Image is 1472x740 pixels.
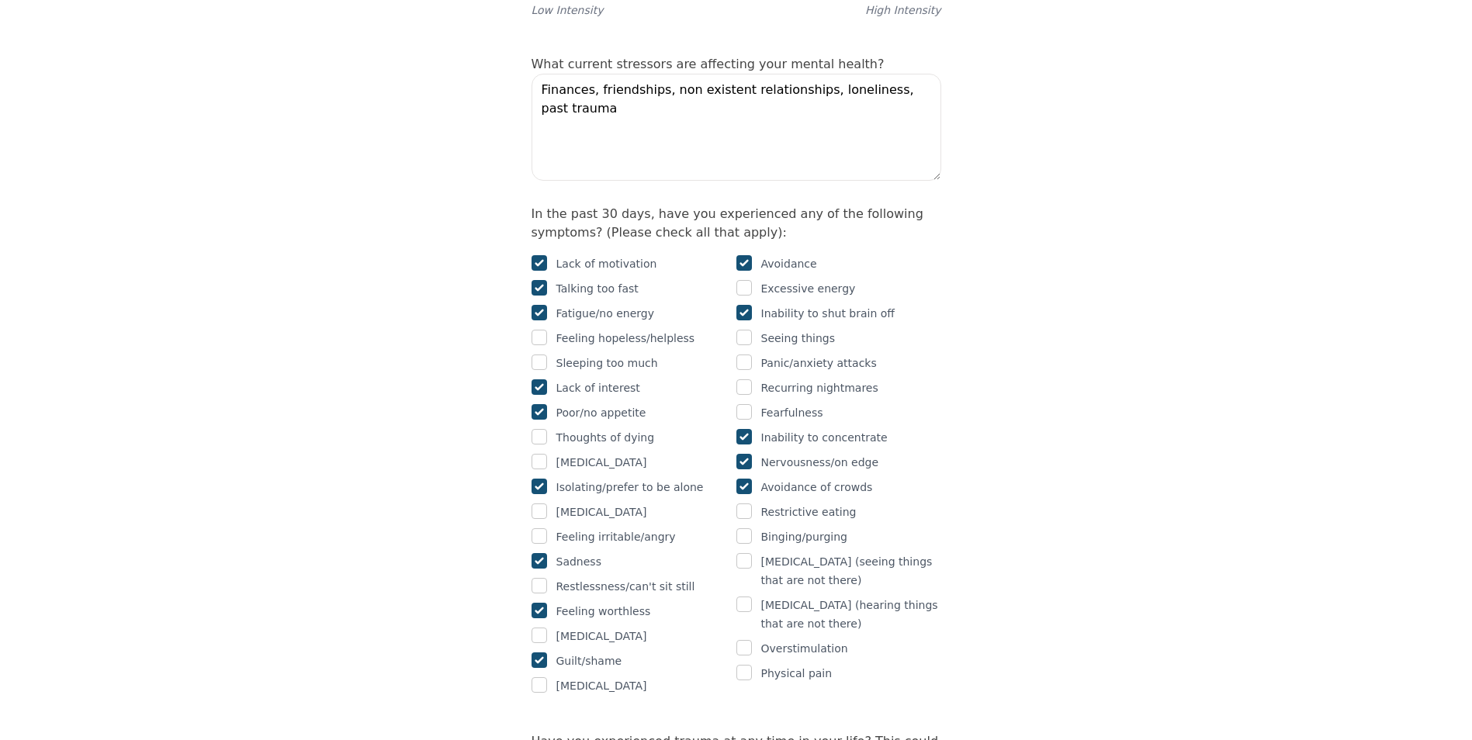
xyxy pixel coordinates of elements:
[532,57,885,71] label: What current stressors are affecting your mental health?
[761,664,833,683] p: Physical pain
[761,527,847,546] p: Binging/purging
[556,329,695,348] p: Feeling hopeless/helpless
[556,428,655,447] p: Thoughts of dying
[761,428,888,447] p: Inability to concentrate
[556,304,655,323] p: Fatigue/no energy
[556,379,640,397] p: Lack of interest
[556,478,704,496] p: Isolating/prefer to be alone
[761,453,879,472] p: Nervousness/on edge
[761,552,941,590] p: [MEDICAL_DATA] (seeing things that are not there)
[556,354,658,372] p: Sleeping too much
[761,639,848,658] p: Overstimulation
[556,552,601,571] p: Sadness
[761,478,873,496] p: Avoidance of crowds
[556,627,647,645] p: [MEDICAL_DATA]
[865,2,941,18] label: High Intensity
[556,279,639,298] p: Talking too fast
[761,379,878,397] p: Recurring nightmares
[532,2,604,18] label: Low Intensity
[532,206,923,240] label: In the past 30 days, have you experienced any of the following symptoms? (Please check all that a...
[556,503,647,521] p: [MEDICAL_DATA]
[761,304,895,323] p: Inability to shut brain off
[556,254,657,273] p: Lack of motivation
[556,403,646,422] p: Poor/no appetite
[556,453,647,472] p: [MEDICAL_DATA]
[761,354,877,372] p: Panic/anxiety attacks
[556,602,651,621] p: Feeling worthless
[556,577,695,596] p: Restlessness/can't sit still
[761,279,856,298] p: Excessive energy
[761,329,836,348] p: Seeing things
[761,403,823,422] p: Fearfulness
[761,254,817,273] p: Avoidance
[761,503,857,521] p: Restrictive eating
[556,527,676,546] p: Feeling irritable/angry
[532,74,941,181] textarea: Finances, friendships, non existent relationships, loneliness, past trauma
[556,676,647,695] p: [MEDICAL_DATA]
[556,652,622,670] p: Guilt/shame
[761,596,941,633] p: [MEDICAL_DATA] (hearing things that are not there)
